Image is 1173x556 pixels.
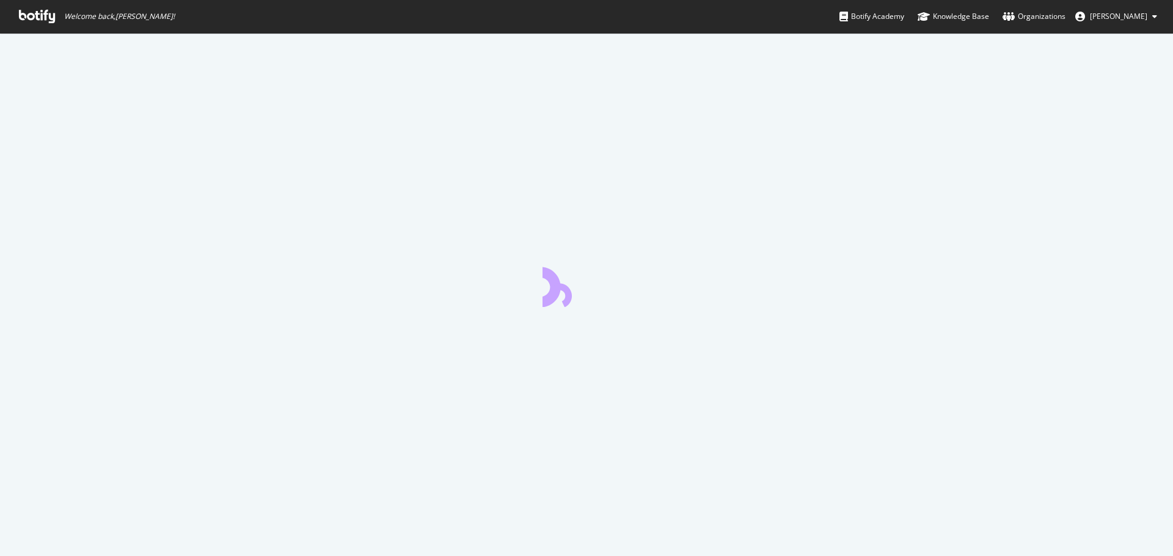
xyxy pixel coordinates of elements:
[839,10,904,23] div: Botify Academy
[1003,10,1065,23] div: Organizations
[64,12,175,21] span: Welcome back, [PERSON_NAME] !
[1065,7,1167,26] button: [PERSON_NAME]
[543,263,630,307] div: animation
[1090,11,1147,21] span: Léonie Chiron
[918,10,989,23] div: Knowledge Base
